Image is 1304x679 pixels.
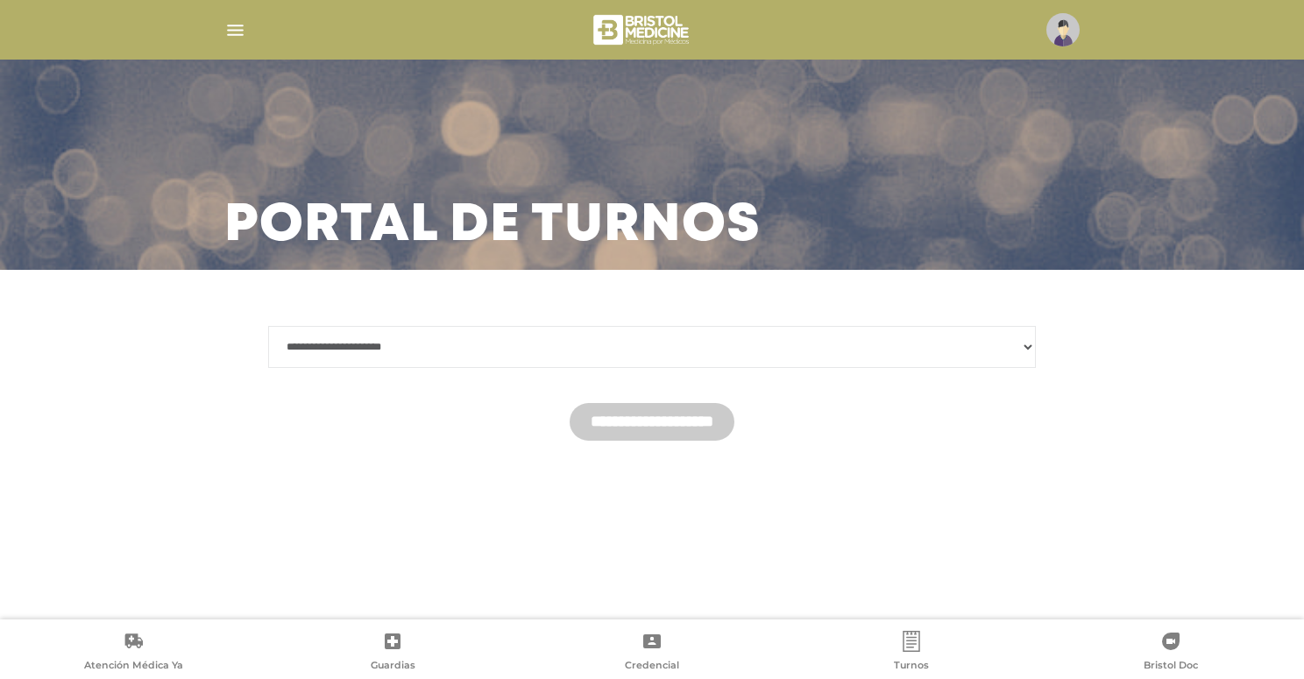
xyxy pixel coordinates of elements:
[4,631,263,675] a: Atención Médica Ya
[782,631,1041,675] a: Turnos
[1144,659,1198,675] span: Bristol Doc
[1046,13,1080,46] img: profile-placeholder.svg
[591,9,695,51] img: bristol-medicine-blanco.png
[224,19,246,41] img: Cober_menu-lines-white.svg
[263,631,522,675] a: Guardias
[894,659,929,675] span: Turnos
[84,659,183,675] span: Atención Médica Ya
[1041,631,1300,675] a: Bristol Doc
[625,659,679,675] span: Credencial
[522,631,782,675] a: Credencial
[371,659,415,675] span: Guardias
[224,203,761,249] h3: Portal de turnos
